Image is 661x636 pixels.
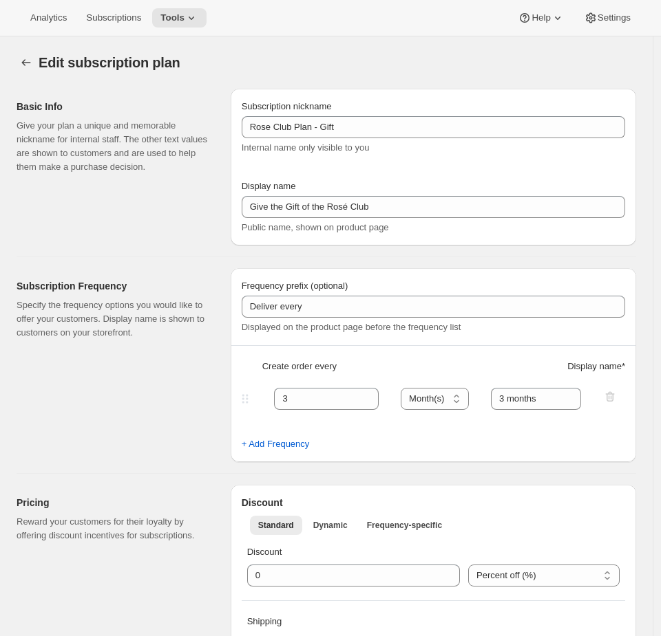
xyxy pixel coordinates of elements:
[247,615,620,628] p: Shipping
[17,119,209,174] p: Give your plan a unique and memorable nickname for internal staff. The other text values are show...
[262,360,337,373] span: Create order every
[22,8,75,28] button: Analytics
[567,360,625,373] span: Display name *
[247,545,620,559] p: Discount
[17,100,209,113] h2: Basic Info
[242,296,625,318] input: Deliver every
[258,520,294,531] span: Standard
[242,437,310,451] span: + Add Frequency
[242,181,296,191] span: Display name
[242,281,348,291] span: Frequency prefix (optional)
[242,196,625,218] input: Subscribe & Save
[86,12,141,23] span: Subscriptions
[242,101,332,111] span: Subscription nickname
[30,12,67,23] span: Analytics
[242,496,625,509] h2: Discount
[39,55,180,70] span: Edit subscription plan
[510,8,572,28] button: Help
[242,222,389,232] span: Public name, shown on product page
[152,8,207,28] button: Tools
[17,53,36,72] button: Subscription plans
[17,279,209,293] h2: Subscription Frequency
[242,142,370,153] span: Internal name only visible to you
[17,298,209,340] p: Specify the frequency options you would like to offer your customers. Display name is shown to cu...
[17,515,209,542] p: Reward your customers for their loyalty by offering discount incentives for subscriptions.
[17,496,209,509] h2: Pricing
[242,322,461,332] span: Displayed on the product page before the frequency list
[233,433,318,455] button: + Add Frequency
[491,388,581,410] input: 1 month
[598,12,631,23] span: Settings
[313,520,348,531] span: Dynamic
[242,116,625,138] input: Subscribe & Save
[367,520,442,531] span: Frequency-specific
[576,8,639,28] button: Settings
[532,12,550,23] span: Help
[160,12,185,23] span: Tools
[247,564,439,586] input: 10
[78,8,149,28] button: Subscriptions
